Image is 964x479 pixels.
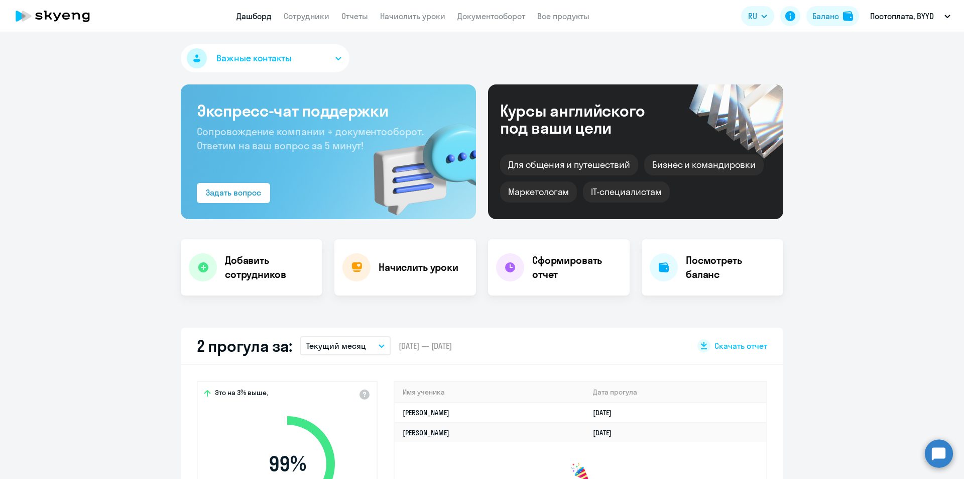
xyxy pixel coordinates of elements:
[686,253,775,281] h4: Посмотреть баланс
[741,6,774,26] button: RU
[380,11,445,21] a: Начислить уроки
[812,10,839,22] div: Баланс
[379,260,458,274] h4: Начислить уроки
[300,336,391,355] button: Текущий месяц
[197,336,292,356] h2: 2 прогула за:
[197,183,270,203] button: Задать вопрос
[181,44,349,72] button: Важные контакты
[306,340,366,352] p: Текущий месяц
[395,382,585,403] th: Имя ученика
[644,154,764,175] div: Бизнес и командировки
[870,10,934,22] p: Постоплата, BYYD
[714,340,767,351] span: Скачать отчет
[748,10,757,22] span: RU
[197,101,460,121] h3: Экспресс-чат поддержки
[284,11,329,21] a: Сотрудники
[206,186,261,199] div: Задать вопрос
[537,11,589,21] a: Все продукты
[806,6,859,26] button: Балансbalance
[843,11,853,21] img: balance
[865,4,955,28] button: Постоплата, BYYD
[500,102,672,136] div: Курсы английского под ваши цели
[585,382,766,403] th: Дата прогула
[341,11,368,21] a: Отчеты
[593,428,620,437] a: [DATE]
[399,340,452,351] span: [DATE] — [DATE]
[225,253,314,281] h4: Добавить сотрудников
[500,154,638,175] div: Для общения и путешествий
[236,11,272,21] a: Дашборд
[457,11,525,21] a: Документооборот
[216,52,292,65] span: Важные контакты
[359,106,476,219] img: bg-img
[532,253,622,281] h4: Сформировать отчет
[215,388,268,400] span: Это на 3% выше,
[593,408,620,417] a: [DATE]
[403,428,449,437] a: [PERSON_NAME]
[583,181,669,203] div: IT-специалистам
[229,452,345,476] span: 99 %
[500,181,577,203] div: Маркетологам
[403,408,449,417] a: [PERSON_NAME]
[197,125,424,152] span: Сопровождение компании + документооборот. Ответим на ваш вопрос за 5 минут!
